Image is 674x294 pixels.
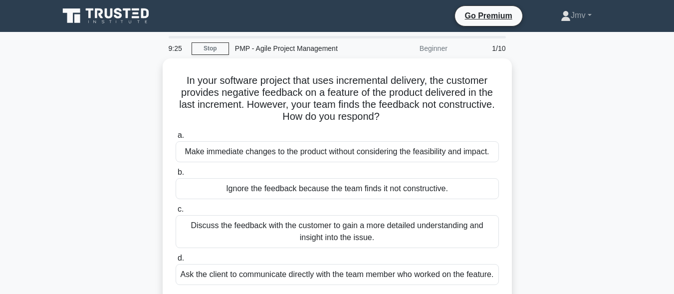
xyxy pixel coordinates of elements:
span: b. [178,168,184,176]
div: 1/10 [453,38,512,58]
h5: In your software project that uses incremental delivery, the customer provides negative feedback ... [175,74,500,123]
span: d. [178,254,184,262]
div: Make immediate changes to the product without considering the feasibility and impact. [176,141,499,162]
span: a. [178,131,184,139]
a: Go Premium [459,9,518,22]
div: Discuss the feedback with the customer to gain a more detailed understanding and insight into the... [176,215,499,248]
div: 9:25 [163,38,192,58]
div: Beginner [366,38,453,58]
a: Jmv [537,5,615,25]
a: Stop [192,42,229,55]
div: Ignore the feedback because the team finds it not constructive. [176,178,499,199]
div: Ask the client to communicate directly with the team member who worked on the feature. [176,264,499,285]
div: PMP - Agile Project Management [229,38,366,58]
span: c. [178,205,184,213]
